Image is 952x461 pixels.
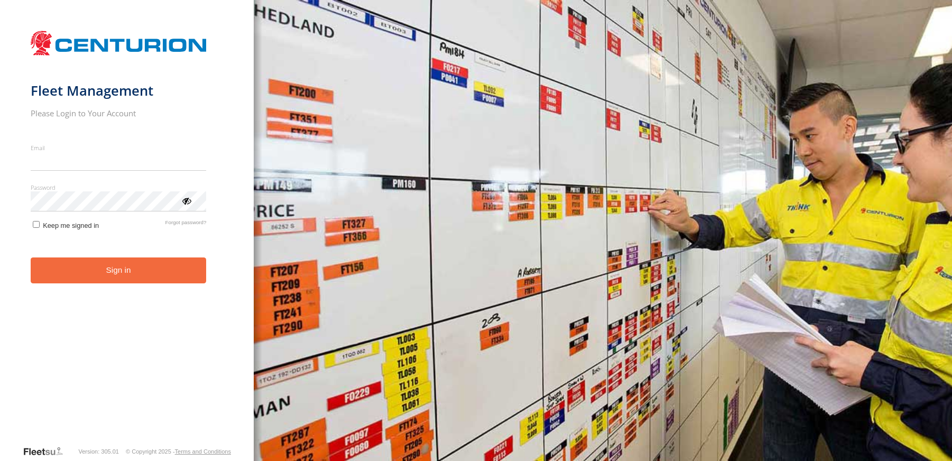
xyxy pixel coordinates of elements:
[31,257,207,283] button: Sign in
[31,82,207,99] h1: Fleet Management
[33,221,40,228] input: Keep me signed in
[126,448,231,455] div: © Copyright 2025 -
[181,195,191,206] div: ViewPassword
[43,222,99,229] span: Keep me signed in
[31,144,207,152] label: Email
[79,448,119,455] div: Version: 305.01
[175,448,231,455] a: Terms and Conditions
[31,183,207,191] label: Password
[23,446,71,457] a: Visit our Website
[31,30,207,57] img: Centurion Transport
[31,25,224,445] form: main
[31,108,207,118] h2: Please Login to Your Account
[165,219,207,229] a: Forgot password?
